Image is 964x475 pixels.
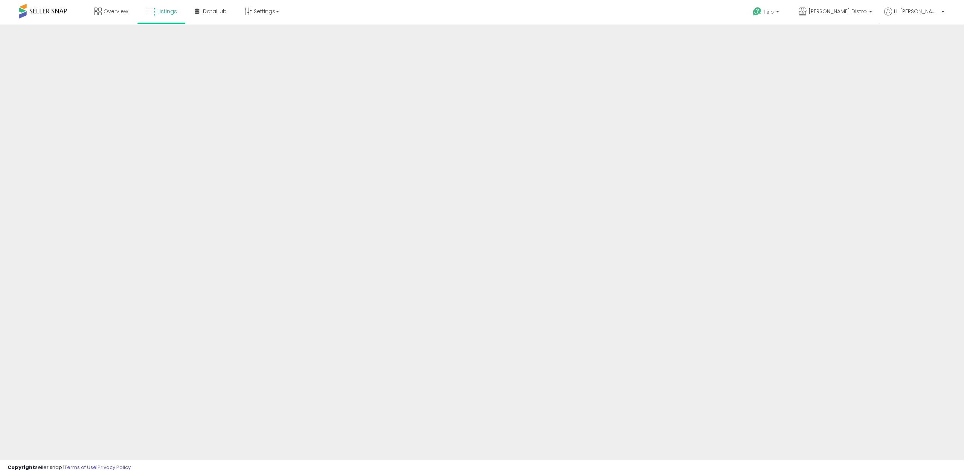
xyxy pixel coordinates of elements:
[203,8,227,15] span: DataHub
[764,9,774,15] span: Help
[884,8,944,25] a: Hi [PERSON_NAME]
[157,8,177,15] span: Listings
[808,8,867,15] span: [PERSON_NAME] Distro
[104,8,128,15] span: Overview
[752,7,762,16] i: Get Help
[747,1,787,25] a: Help
[894,8,939,15] span: Hi [PERSON_NAME]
